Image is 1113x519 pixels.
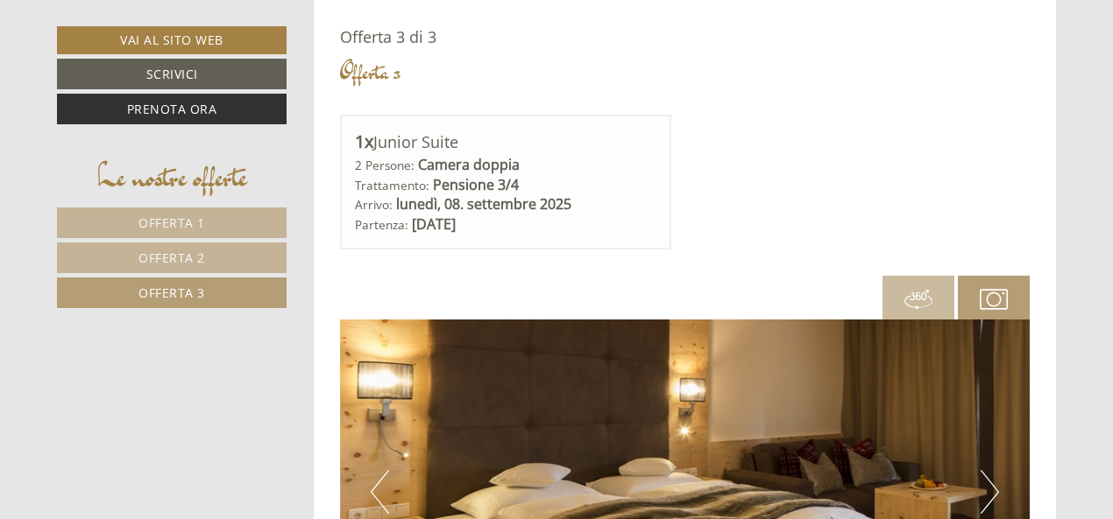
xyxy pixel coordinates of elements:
[355,130,373,153] b: 1x
[412,214,456,234] b: [DATE]
[603,461,691,492] button: Invia
[433,175,519,194] b: Pensione 3/4
[57,26,287,54] a: Vai al sito web
[138,284,205,301] span: Offerta 3
[981,470,999,514] button: Next
[371,470,389,514] button: Previous
[13,47,290,101] div: Buon giorno, come possiamo aiutarla?
[296,13,394,43] div: mercoledì
[57,94,287,124] a: Prenota ora
[355,216,408,233] small: Partenza:
[57,59,287,89] a: Scrivici
[904,285,932,313] img: 360-grad.svg
[418,155,520,174] b: Camera doppia
[340,56,401,88] div: Offerta 3
[355,157,415,173] small: 2 Persone:
[26,85,281,97] small: 21:33
[138,249,205,266] span: Offerta 2
[340,26,436,47] span: Offerta 3 di 3
[355,196,393,213] small: Arrivo:
[355,130,657,155] div: Junior Suite
[57,155,287,199] div: Le nostre offerte
[26,51,281,65] div: [GEOGRAPHIC_DATA]
[396,194,571,214] b: lunedì, 08. settembre 2025
[138,214,205,231] span: Offerta 1
[355,177,429,193] small: Trattamento:
[980,285,1008,313] img: camera.svg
